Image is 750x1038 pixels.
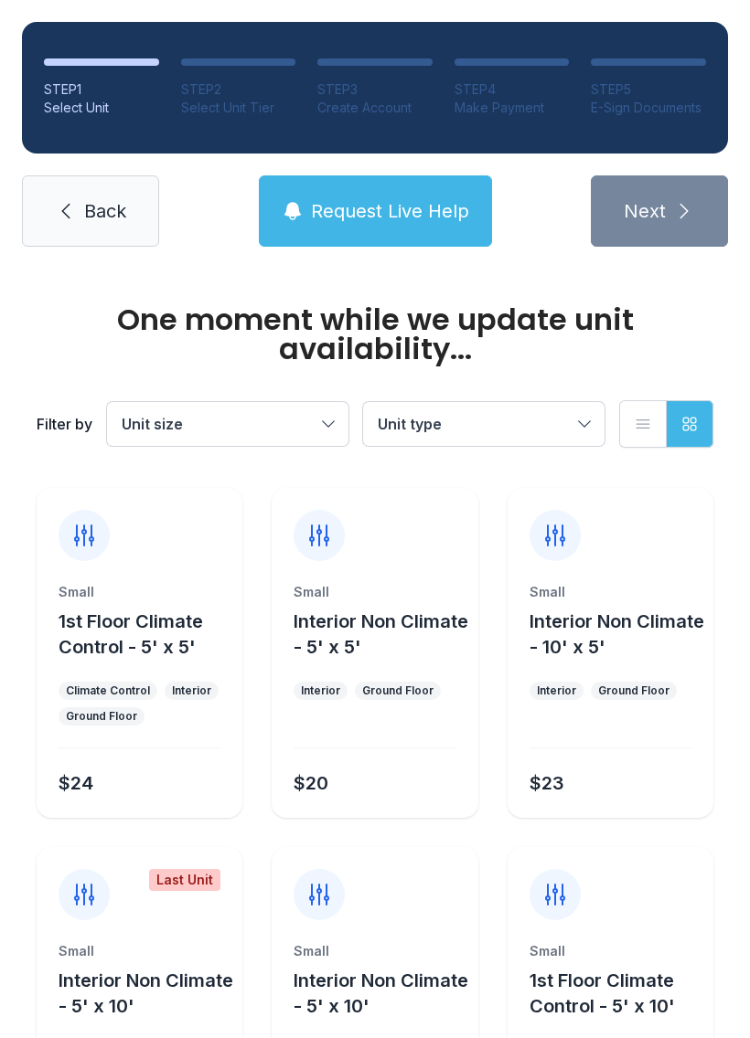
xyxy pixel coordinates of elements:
div: Ground Floor [598,683,670,698]
button: Unit size [107,402,348,446]
button: Unit type [363,402,605,446]
button: 1st Floor Climate Control - 5' x 10' [530,968,706,1019]
div: $20 [294,770,328,796]
div: Interior [301,683,340,698]
span: Interior Non Climate - 5' x 10' [59,969,233,1017]
div: STEP 2 [181,80,296,99]
div: Interior [172,683,211,698]
button: Interior Non Climate - 5' x 10' [294,968,470,1019]
div: Small [294,942,455,960]
div: STEP 1 [44,80,159,99]
div: Small [294,583,455,601]
div: STEP 5 [591,80,706,99]
span: Interior Non Climate - 10' x 5' [530,610,704,658]
div: Make Payment [455,99,570,117]
div: STEP 3 [317,80,433,99]
span: 1st Floor Climate Control - 5' x 5' [59,610,203,658]
span: Interior Non Climate - 5' x 10' [294,969,468,1017]
div: Create Account [317,99,433,117]
span: Next [624,198,666,224]
button: Interior Non Climate - 5' x 10' [59,968,235,1019]
div: Interior [537,683,576,698]
span: Unit size [122,415,183,433]
button: Interior Non Climate - 10' x 5' [530,609,706,660]
div: One moment while we update unit availability... [37,305,713,364]
div: Last Unit [149,869,220,891]
div: Ground Floor [362,683,434,698]
span: Interior Non Climate - 5' x 5' [294,610,468,658]
div: Climate Control [66,683,150,698]
div: Filter by [37,413,92,435]
div: Small [59,942,220,960]
div: STEP 4 [455,80,570,99]
div: Select Unit Tier [181,99,296,117]
div: $23 [530,770,564,796]
div: Small [59,583,220,601]
span: Back [84,198,126,224]
div: E-Sign Documents [591,99,706,117]
button: Interior Non Climate - 5' x 5' [294,609,470,660]
span: Unit type [378,415,442,433]
div: Small [530,583,691,601]
span: Request Live Help [311,198,469,224]
div: Ground Floor [66,709,137,724]
span: 1st Floor Climate Control - 5' x 10' [530,969,675,1017]
div: Select Unit [44,99,159,117]
button: 1st Floor Climate Control - 5' x 5' [59,609,235,660]
div: Small [530,942,691,960]
div: $24 [59,770,93,796]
